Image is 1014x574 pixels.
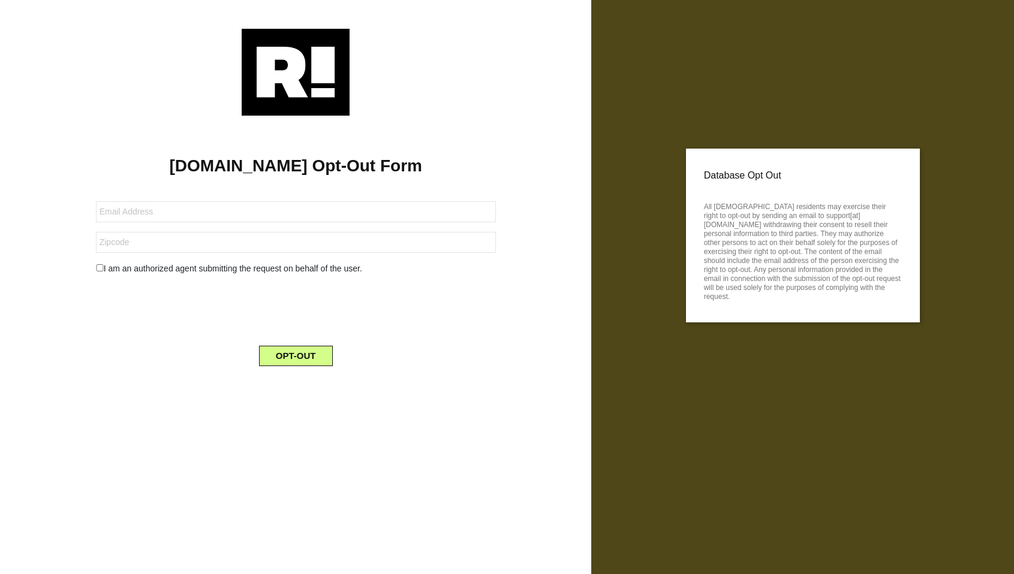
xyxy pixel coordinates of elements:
button: OPT-OUT [259,346,333,366]
div: I am an authorized agent submitting the request on behalf of the user. [87,262,505,275]
iframe: reCAPTCHA [204,285,387,331]
h1: [DOMAIN_NAME] Opt-Out Form [18,156,573,176]
img: Retention.com [242,29,350,116]
input: Zipcode [96,232,496,253]
p: All [DEMOGRAPHIC_DATA] residents may exercise their right to opt-out by sending an email to suppo... [704,199,902,301]
p: Database Opt Out [704,167,902,185]
input: Email Address [96,201,496,222]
